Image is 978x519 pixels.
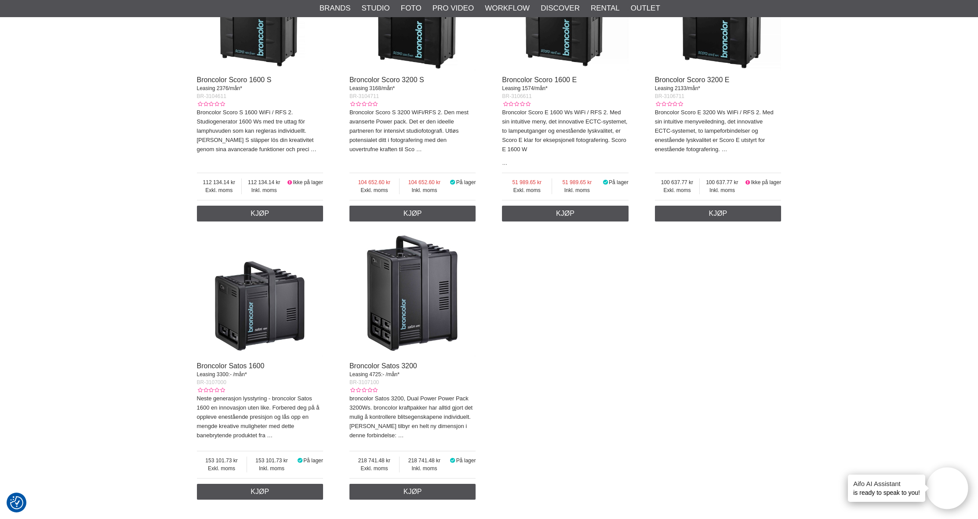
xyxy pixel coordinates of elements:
span: Exkl. moms [349,186,399,194]
a: Broncolor Scoro 3200 S [349,76,424,83]
a: Broncolor Satos 3200 [349,362,417,370]
span: 112 134.14 [242,178,287,186]
i: På lager [297,457,304,464]
span: BR-3106611 [502,93,531,99]
span: Leasing 3168/mån* [349,85,395,91]
a: Kjøp [349,484,476,500]
a: Rental [591,3,620,14]
span: BR-3104611 [197,93,226,99]
span: Leasing 2133/mån* [655,85,700,91]
span: Inkl. moms [552,186,602,194]
a: … [267,432,273,439]
h4: Aifo AI Assistant [853,479,920,488]
p: Broncolor Scoro S 1600 WiFi / RFS 2. Studiogenerator 1600 Ws med tre uttag för lamphuvuden som ka... [197,108,324,154]
p: broncolor Satos 3200, Dual Power Power Pack 3200Ws. broncolor kraftpakker har alltid gjort det mu... [349,394,476,440]
span: 51 989.65 [502,178,552,186]
span: På lager [456,457,476,464]
img: Broncolor Satos 1600 [197,230,324,357]
a: Foto [401,3,422,14]
span: BR-3106711 [655,93,684,99]
span: Inkl. moms [242,186,287,194]
button: Samtykkepreferanser [10,495,23,511]
span: Exkl. moms [197,465,247,472]
a: Discover [541,3,580,14]
img: Broncolor Satos 3200 [349,230,476,357]
div: Kundevurdering: 0 [349,100,378,108]
a: Broncolor Scoro 1600 E [502,76,577,83]
a: Kjøp [197,484,324,500]
a: Broncolor Scoro 1600 S [197,76,272,83]
a: Outlet [631,3,660,14]
div: Kundevurdering: 0 [349,386,378,394]
i: På lager [449,179,456,185]
span: Inkl. moms [700,186,745,194]
span: 100 637.77 [700,178,745,186]
span: BR-3107000 [197,379,226,385]
a: … [311,146,316,152]
span: 51 989.65 [552,178,602,186]
span: På lager [609,179,629,185]
span: 153 101.73 [247,457,297,465]
a: Kjøp [349,206,476,221]
a: Studio [362,3,390,14]
span: Leasing 2376/mån* [197,85,242,91]
p: Broncolor Scoro E 1600 Ws WiFi / RFS 2. Med sin intuitive meny, det innovative ECTC-systemet, to ... [502,108,629,154]
p: Broncolor Scoro S 3200 WiFi/RFS 2. Den mest avanserte Power pack. Det er den ideelle partneren fo... [349,108,476,154]
span: 104 652.60 [349,178,399,186]
span: Leasing 1574/mån* [502,85,547,91]
span: Inkl. moms [400,465,449,472]
span: På lager [303,457,323,464]
a: … [398,432,404,439]
a: … [502,160,507,166]
span: 104 652.60 [400,178,449,186]
a: Broncolor Satos 1600 [197,362,265,370]
a: … [416,146,422,152]
div: Kundevurdering: 0 [502,100,530,108]
p: Broncolor Scoro E 3200 Ws WiFi / RFS 2. Med sin intuitive menyveiledning, det innovative ECTC-sys... [655,108,782,154]
span: 218 741.48 [349,457,399,465]
a: Workflow [485,3,530,14]
a: Pro Video [433,3,474,14]
span: Ikke på lager [293,179,323,185]
i: Ikke på lager [745,179,751,185]
span: 100 637.77 [655,178,700,186]
span: Exkl. moms [502,186,552,194]
span: Exkl. moms [349,465,399,472]
a: Kjøp [197,206,324,221]
span: Ikke på lager [751,179,781,185]
div: Kundevurdering: 0 [655,100,683,108]
a: Kjøp [502,206,629,221]
span: Inkl. moms [400,186,449,194]
a: Kjøp [655,206,782,221]
img: Revisit consent button [10,496,23,509]
div: is ready to speak to you! [848,475,925,502]
i: På lager [449,457,456,464]
a: … [721,146,727,152]
span: På lager [456,179,476,185]
div: Kundevurdering: 0 [197,386,225,394]
a: Brands [320,3,351,14]
a: Broncolor Scoro 3200 E [655,76,730,83]
span: BR-3107100 [349,379,379,385]
div: Kundevurdering: 0 [197,100,225,108]
span: BR-3104711 [349,93,379,99]
span: 153 101.73 [197,457,247,465]
span: Leasing 4725:- /mån* [349,371,400,377]
span: Leasing 3300:- /mån* [197,371,247,377]
span: Inkl. moms [247,465,297,472]
i: På lager [602,179,609,185]
span: 112 134.14 [197,178,242,186]
span: Exkl. moms [655,186,700,194]
i: Ikke på lager [287,179,293,185]
span: Exkl. moms [197,186,242,194]
span: 218 741.48 [400,457,449,465]
p: Neste generasjon lysstyring - broncolor Satos 1600 en innovasjon uten like. Forbered deg på å opp... [197,394,324,440]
